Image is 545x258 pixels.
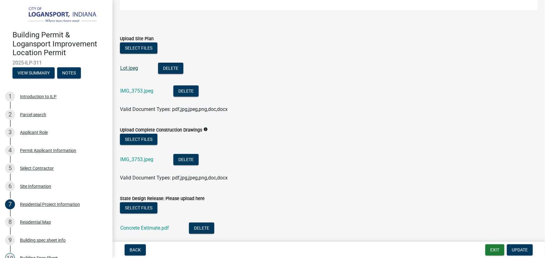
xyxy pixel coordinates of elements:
[120,134,157,145] button: Select files
[5,110,15,120] div: 2
[120,225,169,231] a: Concrete Estimate.pdf
[20,166,54,170] div: Select Contractor
[120,128,202,132] label: Upload Complete Construction Drawings
[12,7,102,24] img: City of Logansport, Indiana
[20,94,57,99] div: Introduction to ILP
[158,66,183,72] wm-modal-confirm: Delete Document
[485,244,504,256] button: Exit
[5,146,15,155] div: 4
[20,238,66,242] div: Building spec sheet info
[189,226,214,232] wm-modal-confirm: Delete Document
[507,244,533,256] button: Update
[173,157,199,163] wm-modal-confirm: Delete Document
[120,202,157,213] button: Select files
[512,247,528,252] span: Update
[173,85,199,97] button: Delete
[5,163,15,173] div: 5
[20,220,51,224] div: Residential Map
[130,247,141,252] span: Back
[120,175,228,181] span: Valid Document Types: pdf,jpg,jpeg,png,doc,docx
[12,67,55,79] button: View Summary
[5,217,15,227] div: 8
[57,67,81,79] button: Notes
[120,65,138,71] a: Lot.jpeg
[158,63,183,74] button: Delete
[20,148,76,153] div: Permit Applicant Information
[189,222,214,234] button: Delete
[5,127,15,137] div: 3
[20,184,51,189] div: Site Information
[120,42,157,54] button: Select files
[120,197,205,201] label: State Design Release: Please upload here
[12,60,100,66] span: 2025-ILP-311
[12,71,55,76] wm-modal-confirm: Summary
[20,112,46,117] div: Parcel search
[120,88,153,94] a: IMG_3753.jpeg
[5,181,15,191] div: 6
[5,235,15,245] div: 9
[173,88,199,94] wm-modal-confirm: Delete Document
[203,127,208,131] i: info
[120,37,154,41] label: Upload Site Plan
[12,31,107,57] h4: Building Permit & Logansport Improvement Location Permit
[57,71,81,76] wm-modal-confirm: Notes
[120,156,153,162] a: IMG_3753.jpeg
[125,244,146,256] button: Back
[173,154,199,165] button: Delete
[120,106,228,112] span: Valid Document Types: pdf,jpg,jpeg,png,doc,docx
[20,202,80,207] div: Residential Project Information
[5,199,15,209] div: 7
[20,130,48,135] div: Applicant Role
[5,92,15,102] div: 1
